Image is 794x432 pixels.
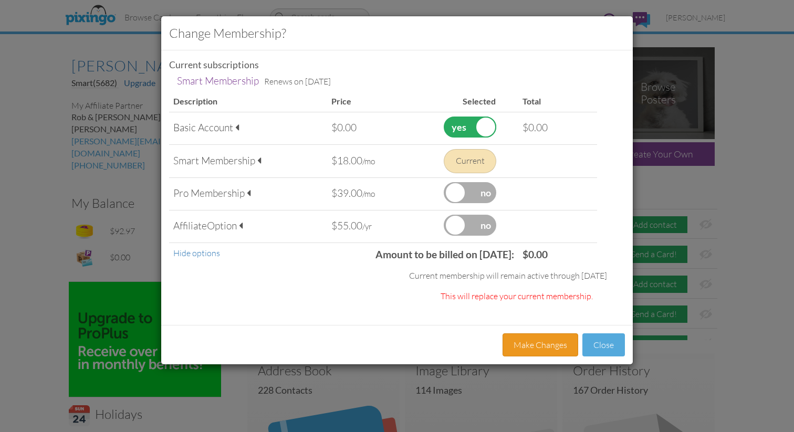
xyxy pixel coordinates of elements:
div: Smart Membership [173,154,323,168]
div: Amount to be billed on [DATE]: [331,247,514,261]
td: Renews on [DATE] [262,71,333,91]
th: Description [169,91,327,112]
div: This will replace your current membership. [173,290,593,302]
div: Basic Account [173,121,323,135]
div: $0.00 [523,121,593,135]
th: Selected [440,91,518,112]
th: Price [327,91,440,112]
div: $0.00 [523,247,593,261]
div: Current subscriptions [169,58,625,71]
td: $39.00 [327,177,440,210]
div: Current membership will remain active through [DATE] [173,270,607,282]
td: $18.00 [327,144,440,177]
td: $55.00 [327,210,440,243]
div: Affiliate [173,219,323,233]
button: Close [582,333,625,357]
td: $0.00 [327,112,440,144]
span: Option [207,219,237,232]
span: /yr [362,222,372,231]
th: Total [518,91,597,112]
a: Hide options [173,248,220,258]
span: /mo [362,156,375,166]
div: Current [444,149,496,173]
h3: Change Membership? [169,24,625,42]
span: /mo [362,189,375,199]
button: Make Changes [503,333,578,357]
td: Smart Membership [174,71,262,91]
div: Pro Membership [173,186,323,201]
